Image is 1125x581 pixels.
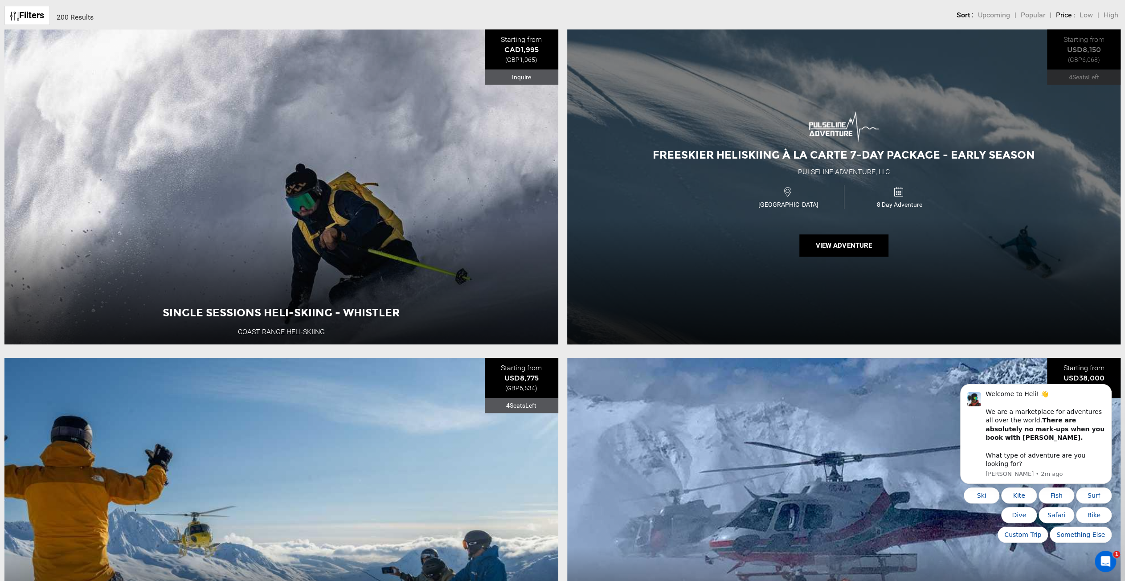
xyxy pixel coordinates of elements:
span: Upcoming [978,11,1010,19]
iframe: Intercom live chat [1095,551,1116,572]
div: Pulseline Adventure, LLC [798,167,889,177]
button: View Adventure [799,234,888,257]
iframe: Intercom notifications message [947,383,1125,577]
img: images [808,110,880,143]
span: High [1104,11,1118,19]
li: Price : [1056,10,1075,20]
li: | [1097,10,1099,20]
span: Low [1080,11,1093,19]
li: | [1015,10,1016,20]
li: Sort : [957,10,974,20]
span: 1 [1113,551,1120,558]
img: btn-icon.svg [10,12,19,20]
span: Freeskier Heliskiing À La Carte 7-Day Package - Early Season [653,148,1035,161]
a: Filters [4,6,50,25]
span: Popular [1021,11,1045,19]
span: 200 Results [57,13,94,21]
li: | [1050,10,1051,20]
span: [GEOGRAPHIC_DATA] [733,200,843,209]
span: 8 Day Adventure [844,200,954,209]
